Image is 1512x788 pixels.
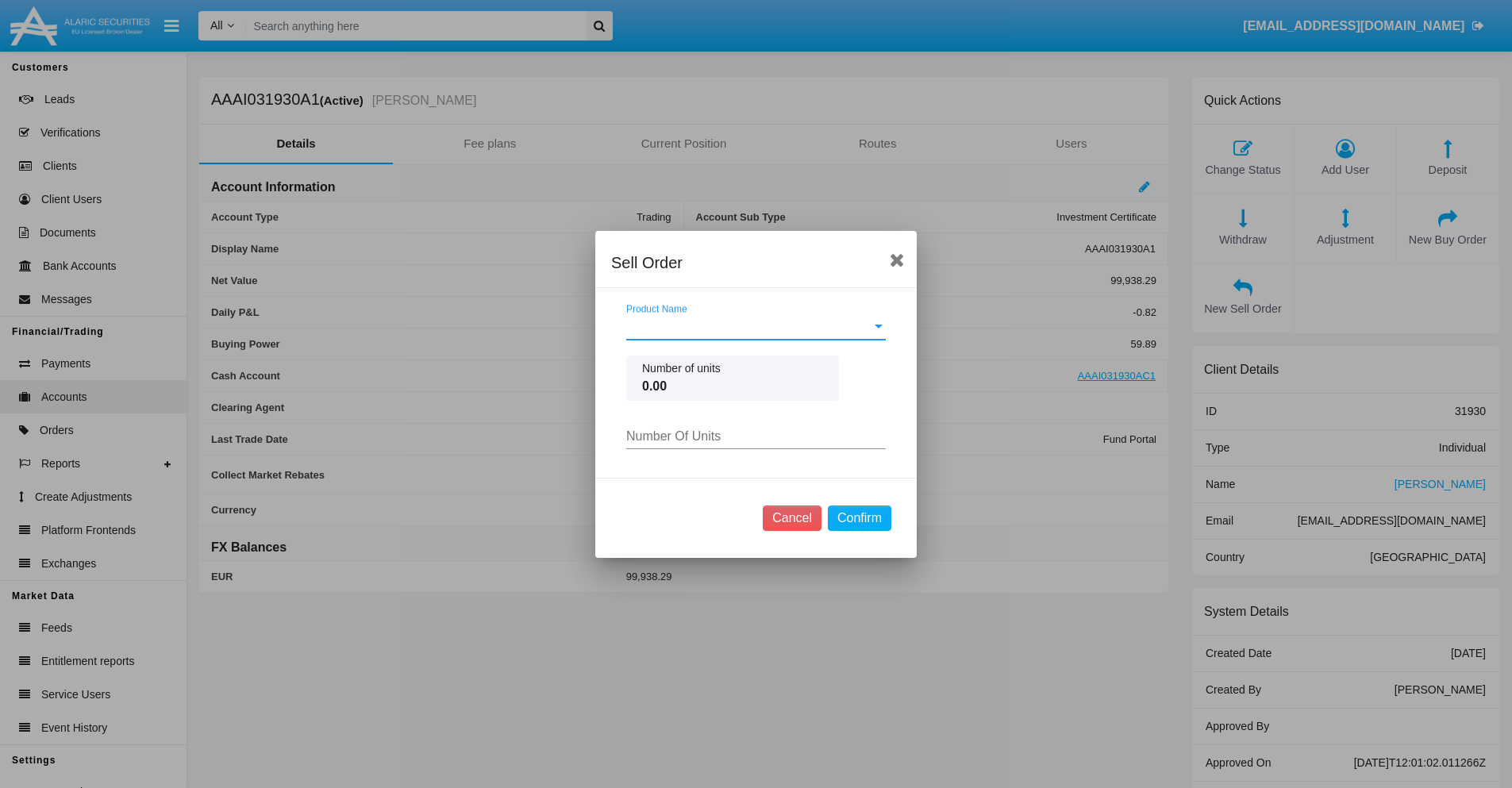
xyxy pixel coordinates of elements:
button: Confirm [828,505,891,531]
span: 0.00 [642,377,823,396]
span: Product Name [626,320,871,334]
div: Sell Order [611,250,901,275]
button: Cancel [763,505,821,531]
span: Number of units [642,360,823,377]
